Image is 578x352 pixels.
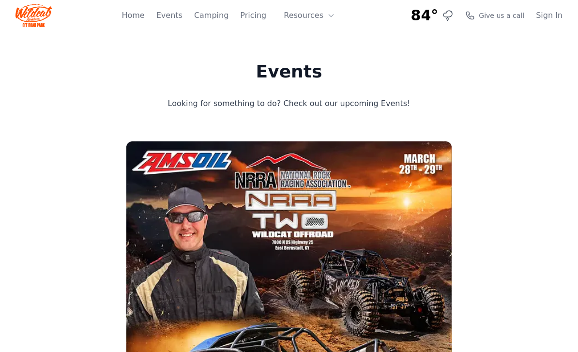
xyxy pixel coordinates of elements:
span: Give us a call [479,11,524,20]
span: 84° [411,7,439,24]
button: Resources [278,6,341,25]
a: Home [122,10,144,21]
a: Events [156,10,183,21]
a: Give us a call [465,11,524,20]
a: Sign In [536,10,563,21]
a: Camping [194,10,228,21]
img: Wildcat Logo [15,4,52,27]
a: Pricing [240,10,266,21]
h1: Events [129,62,449,81]
p: Looking for something to do? Check out our upcoming Events! [129,97,449,110]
